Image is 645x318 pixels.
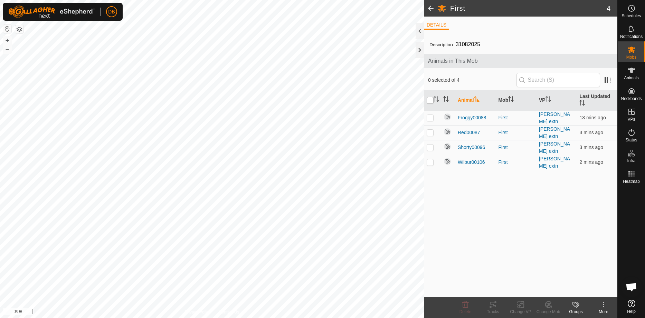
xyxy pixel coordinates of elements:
[458,114,486,121] span: Froggy00088
[450,4,607,12] h2: First
[539,111,570,124] a: [PERSON_NAME] extn
[3,25,11,33] button: Reset Map
[618,297,645,316] a: Help
[474,97,480,103] p-sorticon: Activate to sort
[458,129,480,136] span: Red00087
[8,6,95,18] img: Gallagher Logo
[625,138,637,142] span: Status
[627,117,635,121] span: VPs
[498,159,533,166] div: First
[516,73,600,87] input: Search (S)
[443,97,449,103] p-sorticon: Activate to sort
[562,309,590,315] div: Groups
[434,97,439,103] p-sorticon: Activate to sort
[458,144,485,151] span: Shorty00096
[621,277,642,297] div: Open chat
[579,145,603,150] span: 7 Oct 2025, 8:14 am
[590,309,617,315] div: More
[108,8,115,16] span: DB
[495,90,536,111] th: Mob
[459,309,472,314] span: Delete
[623,179,640,183] span: Heatmap
[579,101,585,107] p-sorticon: Activate to sort
[622,14,641,18] span: Schedules
[15,25,23,33] button: Map Layers
[443,142,452,151] img: returning off
[424,21,449,30] li: DETAILS
[508,97,514,103] p-sorticon: Activate to sort
[458,159,485,166] span: Wilbur00106
[479,309,507,315] div: Tracks
[621,97,642,101] span: Neckbands
[429,42,453,47] label: Description
[607,3,610,13] span: 4
[498,114,533,121] div: First
[443,157,452,166] img: returning off
[443,113,452,121] img: returning off
[453,39,483,50] span: 31082025
[626,55,636,59] span: Mobs
[507,309,534,315] div: Change VP
[624,76,639,80] span: Animals
[620,34,643,39] span: Notifications
[627,309,636,314] span: Help
[534,309,562,315] div: Change Mob
[577,90,617,111] th: Last Updated
[539,156,570,169] a: [PERSON_NAME] extn
[428,77,516,84] span: 0 selected of 4
[184,309,210,315] a: Privacy Policy
[536,90,577,111] th: VP
[579,159,603,165] span: 7 Oct 2025, 8:14 am
[443,128,452,136] img: returning off
[627,159,635,163] span: Infra
[539,126,570,139] a: [PERSON_NAME] extn
[428,57,613,65] span: Animals in This Mob
[498,144,533,151] div: First
[579,130,603,135] span: 7 Oct 2025, 8:14 am
[219,309,239,315] a: Contact Us
[498,129,533,136] div: First
[546,97,551,103] p-sorticon: Activate to sort
[539,141,570,154] a: [PERSON_NAME] extn
[579,115,606,120] span: 7 Oct 2025, 8:04 am
[3,36,11,44] button: +
[3,45,11,53] button: –
[455,90,496,111] th: Animal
